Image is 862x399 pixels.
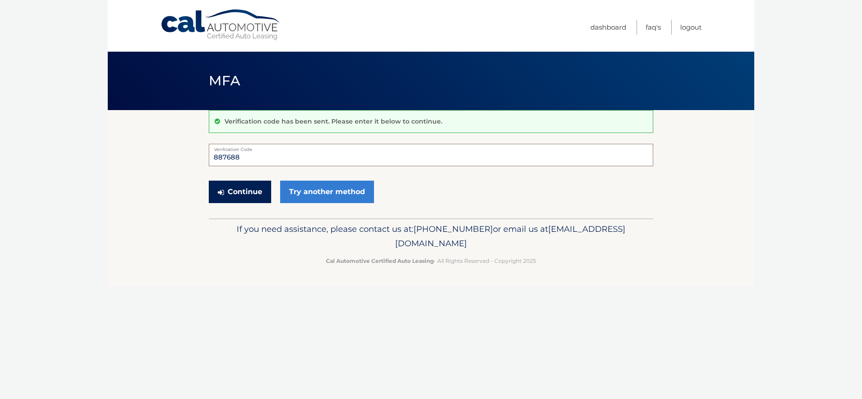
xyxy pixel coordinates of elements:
[209,144,653,151] label: Verification Code
[160,9,281,41] a: Cal Automotive
[646,20,661,35] a: FAQ's
[395,224,625,248] span: [EMAIL_ADDRESS][DOMAIN_NAME]
[590,20,626,35] a: Dashboard
[215,256,647,266] p: - All Rights Reserved - Copyright 2025
[215,222,647,251] p: If you need assistance, please contact us at: or email us at
[680,20,702,35] a: Logout
[326,257,434,264] strong: Cal Automotive Certified Auto Leasing
[413,224,493,234] span: [PHONE_NUMBER]
[209,72,240,89] span: MFA
[209,181,271,203] button: Continue
[224,117,442,125] p: Verification code has been sent. Please enter it below to continue.
[209,144,653,166] input: Verification Code
[280,181,374,203] a: Try another method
